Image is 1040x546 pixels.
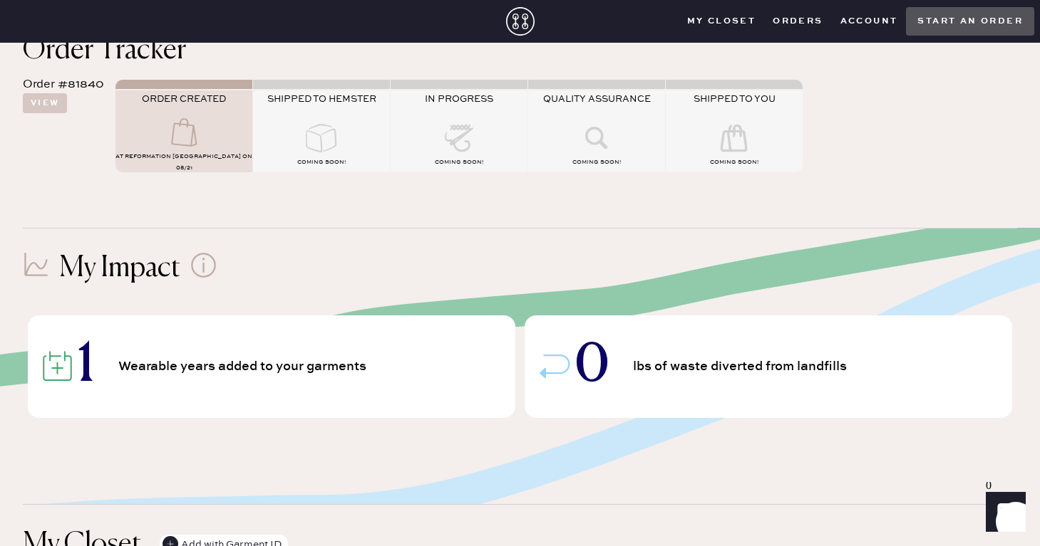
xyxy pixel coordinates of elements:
div: Order #81840 [23,76,104,93]
span: SHIPPED TO HEMSTER [267,93,376,105]
span: lbs of waste diverted from landfills [633,360,852,373]
span: QUALITY ASSURANCE [543,93,651,105]
span: COMING SOON! [710,159,758,166]
span: COMING SOON! [297,159,346,166]
span: COMING SOON! [572,159,621,166]
button: Start an order [906,7,1034,36]
span: AT Reformation [GEOGRAPHIC_DATA] on 08/21 [115,153,252,172]
span: SHIPPED TO YOU [694,93,776,105]
span: ORDER CREATED [142,93,226,105]
span: 0 [575,342,609,392]
button: My Closet [679,11,765,32]
button: Account [832,11,907,32]
span: Wearable years added to your garments [118,360,371,373]
span: IN PROGRESS [425,93,493,105]
iframe: Front Chat [972,482,1034,543]
span: COMING SOON! [435,159,483,166]
button: View [23,93,67,113]
button: Orders [764,11,831,32]
span: Order Tracker [23,36,186,65]
span: 1 [78,342,94,392]
h1: My Impact [59,251,180,285]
